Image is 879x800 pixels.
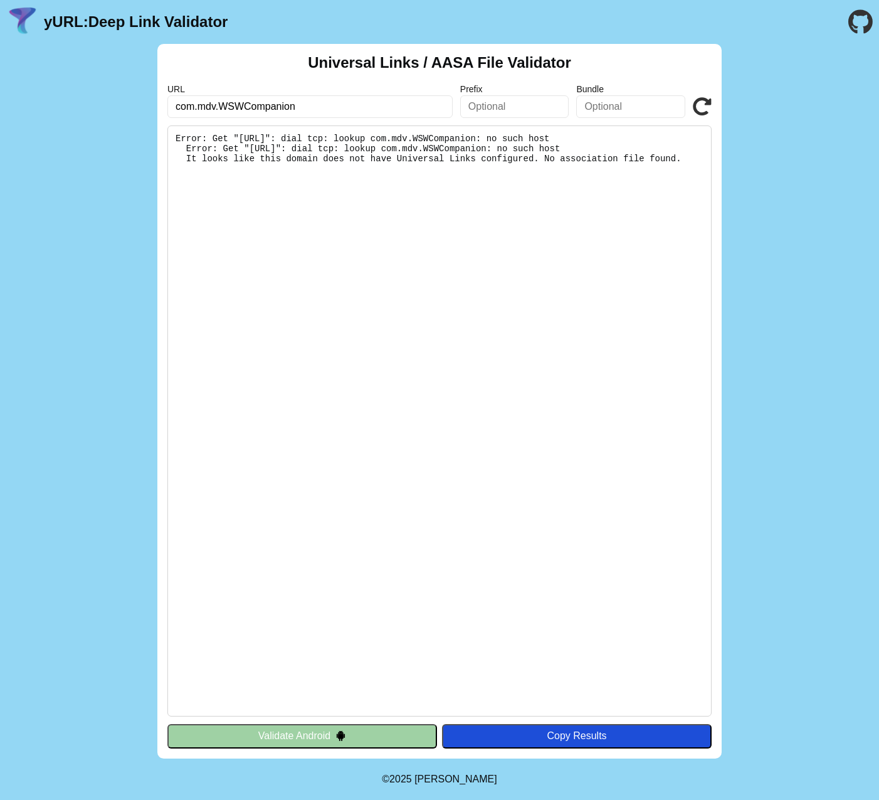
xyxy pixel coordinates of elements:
[167,95,453,118] input: Required
[167,84,453,94] label: URL
[335,730,346,741] img: droidIcon.svg
[576,95,685,118] input: Optional
[308,54,571,72] h2: Universal Links / AASA File Validator
[44,13,228,31] a: yURL:Deep Link Validator
[167,724,437,748] button: Validate Android
[576,84,685,94] label: Bundle
[460,95,569,118] input: Optional
[382,759,497,800] footer: ©
[389,774,412,784] span: 2025
[442,724,712,748] button: Copy Results
[448,730,705,742] div: Copy Results
[460,84,569,94] label: Prefix
[167,125,712,717] pre: Error: Get "[URL]": dial tcp: lookup com.mdv.WSWCompanion: no such host Error: Get "[URL]": dial ...
[6,6,39,38] img: yURL Logo
[414,774,497,784] a: Michael Ibragimchayev's Personal Site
